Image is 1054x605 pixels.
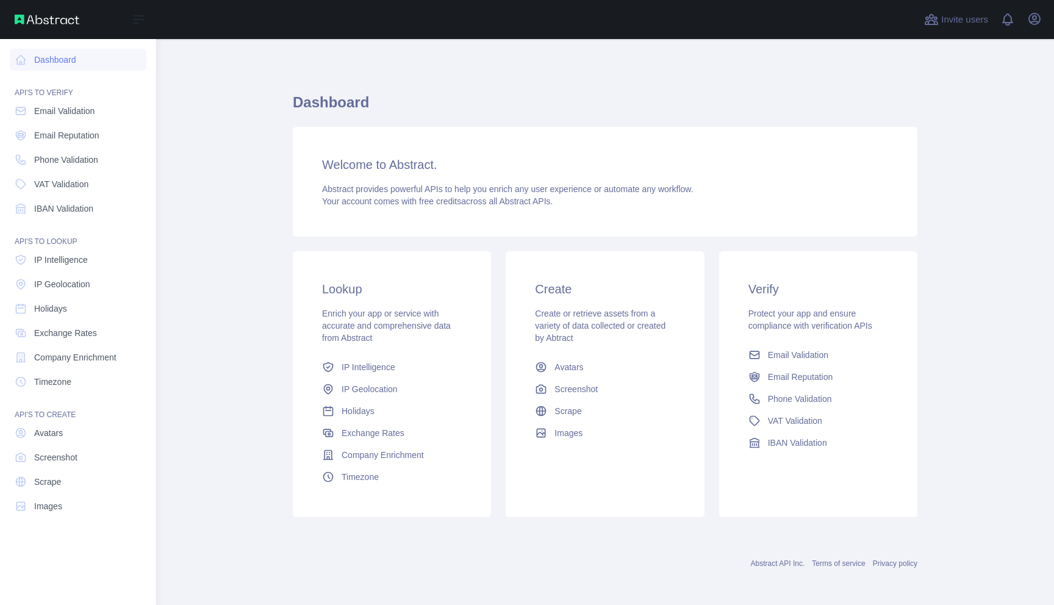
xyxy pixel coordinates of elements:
[535,281,675,298] h3: Create
[342,383,398,395] span: IP Geolocation
[10,124,146,146] a: Email Reputation
[10,298,146,320] a: Holidays
[342,361,395,373] span: IP Intelligence
[293,93,917,122] h1: Dashboard
[10,395,146,420] div: API'S TO CREATE
[419,196,461,206] span: free credits
[317,422,467,444] a: Exchange Rates
[34,376,71,388] span: Timezone
[34,202,93,215] span: IBAN Validation
[10,198,146,220] a: IBAN Validation
[342,471,379,483] span: Timezone
[554,427,583,439] span: Images
[941,13,988,27] span: Invite users
[34,302,67,315] span: Holidays
[873,559,917,568] a: Privacy policy
[554,383,598,395] span: Screenshot
[322,281,462,298] h3: Lookup
[34,129,99,141] span: Email Reputation
[10,495,146,517] a: Images
[535,309,665,343] span: Create or retrieve assets from a variety of data collected or created by Abtract
[342,427,404,439] span: Exchange Rates
[34,278,90,290] span: IP Geolocation
[34,178,88,190] span: VAT Validation
[10,273,146,295] a: IP Geolocation
[10,249,146,271] a: IP Intelligence
[748,309,872,331] span: Protect your app and ensure compliance with verification APIs
[530,356,679,378] a: Avatars
[744,432,893,454] a: IBAN Validation
[10,49,146,71] a: Dashboard
[530,400,679,422] a: Scrape
[317,444,467,466] a: Company Enrichment
[744,410,893,432] a: VAT Validation
[10,422,146,444] a: Avatars
[554,405,581,417] span: Scrape
[922,10,991,29] button: Invite users
[34,105,95,117] span: Email Validation
[768,371,833,383] span: Email Reputation
[34,254,88,266] span: IP Intelligence
[744,388,893,410] a: Phone Validation
[34,327,97,339] span: Exchange Rates
[34,427,63,439] span: Avatars
[10,173,146,195] a: VAT Validation
[768,393,832,405] span: Phone Validation
[322,184,694,194] span: Abstract provides powerful APIs to help you enrich any user experience or automate any workflow.
[10,446,146,468] a: Screenshot
[751,559,805,568] a: Abstract API Inc.
[530,378,679,400] a: Screenshot
[768,349,828,361] span: Email Validation
[10,371,146,393] a: Timezone
[744,344,893,366] a: Email Validation
[10,346,146,368] a: Company Enrichment
[34,476,61,488] span: Scrape
[34,451,77,464] span: Screenshot
[317,356,467,378] a: IP Intelligence
[322,156,888,173] h3: Welcome to Abstract.
[34,351,117,363] span: Company Enrichment
[34,500,62,512] span: Images
[744,366,893,388] a: Email Reputation
[342,449,424,461] span: Company Enrichment
[10,149,146,171] a: Phone Validation
[15,15,79,24] img: Abstract API
[322,196,553,206] span: Your account comes with across all Abstract APIs.
[10,222,146,246] div: API'S TO LOOKUP
[10,322,146,344] a: Exchange Rates
[10,73,146,98] div: API'S TO VERIFY
[530,422,679,444] a: Images
[812,559,865,568] a: Terms of service
[748,281,888,298] h3: Verify
[317,378,467,400] a: IP Geolocation
[317,466,467,488] a: Timezone
[10,100,146,122] a: Email Validation
[322,309,451,343] span: Enrich your app or service with accurate and comprehensive data from Abstract
[554,361,583,373] span: Avatars
[342,405,375,417] span: Holidays
[317,400,467,422] a: Holidays
[34,154,98,166] span: Phone Validation
[10,471,146,493] a: Scrape
[768,415,822,427] span: VAT Validation
[768,437,827,449] span: IBAN Validation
